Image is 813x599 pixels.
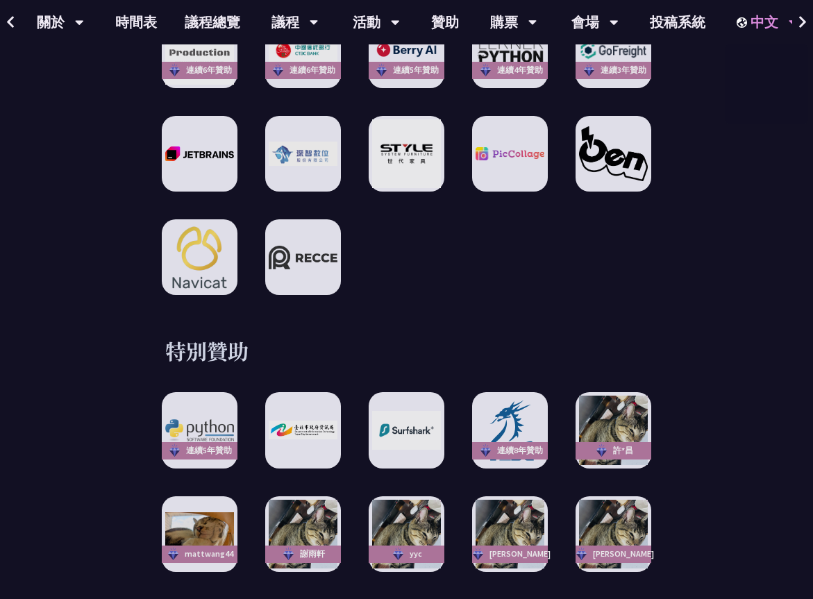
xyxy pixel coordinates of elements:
div: [PERSON_NAME] [472,546,548,563]
img: sponsor-logo-diamond [390,546,406,562]
img: sponsor-logo-diamond [470,546,486,562]
img: sponsor-logo-diamond [581,62,597,78]
div: yyc [369,546,444,563]
img: Python Software Foundation [165,419,234,442]
div: 連續4年贊助 [472,62,548,79]
img: LernerPython [476,36,544,65]
img: sponsor-logo-diamond [270,62,286,78]
img: sponsor-logo-diamond [165,546,181,562]
div: 謝雨軒 [265,546,341,563]
div: 連續8年贊助 [472,442,548,459]
img: GoFreight [579,38,648,62]
img: Berry AI [372,40,441,60]
img: sponsor-logo-diamond [374,62,389,78]
img: sponsor-logo-diamond [167,442,183,459]
img: Oen Tech [579,126,648,180]
img: Navicat [165,221,234,294]
img: Locale Icon [737,17,751,28]
img: Ian [476,500,544,568]
img: sponsor-logo-diamond [280,546,296,562]
div: [PERSON_NAME] [576,546,651,563]
div: 連續5年贊助 [369,62,444,79]
div: 連續6年贊助 [162,62,237,79]
img: sponsor-logo-diamond [478,442,494,459]
img: mattwang44 [165,512,234,556]
div: 連續6年贊助 [265,62,341,79]
img: Recce | join us [269,246,337,269]
img: sponsor-logo-diamond [573,546,589,562]
img: sponsor-logo-diamond [167,62,183,78]
h3: 特別贊助 [165,337,648,364]
img: Department of Information Technology, Taipei City Government [269,421,337,439]
img: 謝雨軒 [269,500,337,568]
img: PicCollage Company [476,147,544,160]
img: sponsor-logo-diamond [478,62,494,78]
img: JetBrains [165,146,234,161]
img: Surfshark [372,411,441,450]
img: 天瓏資訊圖書 [476,398,544,462]
img: Micare Production [165,16,234,85]
div: 連續5年贊助 [162,442,237,459]
div: mattwang44 [162,546,237,563]
img: STYLE [372,119,441,188]
div: 連續3年贊助 [576,62,651,79]
img: yyc [372,500,441,568]
img: Richard Penman [579,500,648,568]
img: CTBC Bank [269,35,337,65]
img: 深智數位 [269,142,337,165]
img: sponsor-logo-diamond [594,442,610,459]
